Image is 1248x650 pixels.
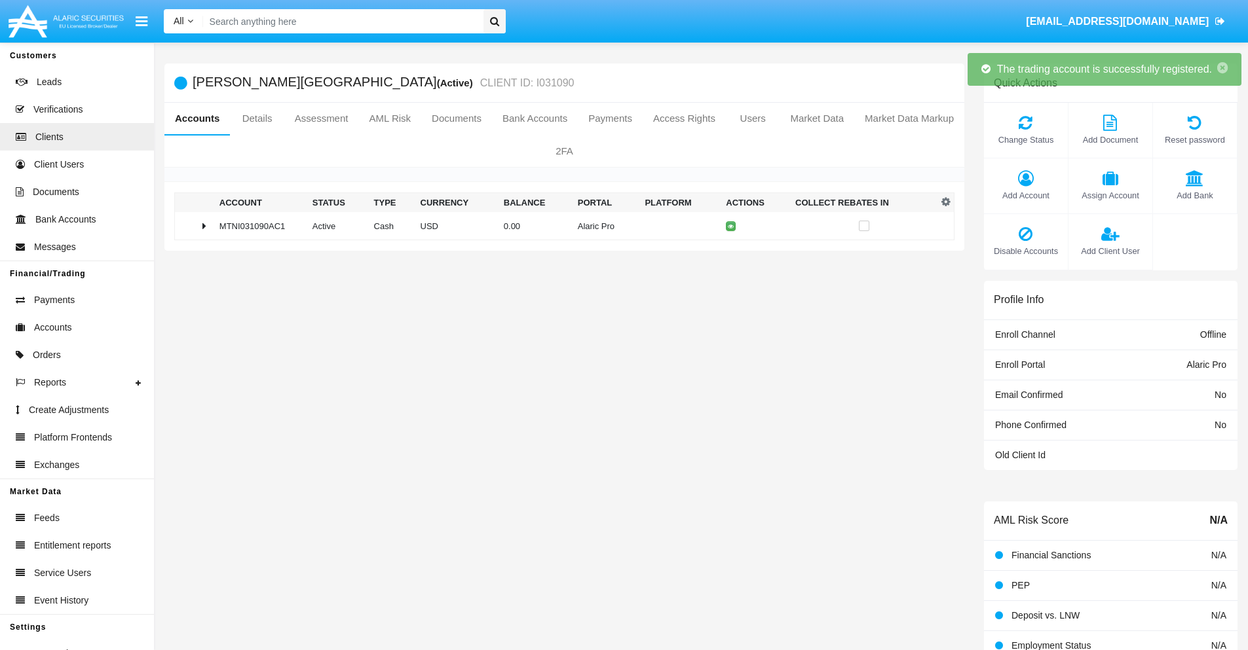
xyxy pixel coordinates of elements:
[991,134,1061,146] span: Change Status
[1215,389,1226,400] span: No
[415,193,499,213] th: Currency
[34,594,88,607] span: Event History
[7,2,126,41] img: Logo image
[790,193,937,213] th: Collect Rebates In
[174,16,184,26] span: All
[997,63,1212,75] span: The trading account is successfully registered.
[421,103,492,134] a: Documents
[726,103,780,134] a: Users
[1026,16,1209,27] span: [EMAIL_ADDRESS][DOMAIN_NAME]
[307,193,369,213] th: Status
[203,9,479,33] input: Search
[1075,189,1146,202] span: Assign Account
[37,75,62,89] span: Leads
[994,514,1068,526] h6: AML Risk Score
[780,103,854,134] a: Market Data
[1209,513,1228,528] span: N/A
[34,431,112,444] span: Platform Frontends
[995,420,1067,430] span: Phone Confirmed
[1012,550,1091,560] span: Financial Sanctions
[35,213,96,226] span: Bank Accounts
[369,212,415,240] td: Cash
[499,212,573,240] td: 0.00
[193,75,574,90] h5: [PERSON_NAME][GEOGRAPHIC_DATA]
[29,403,109,417] span: Create Adjustments
[995,450,1046,460] span: Old Client Id
[34,321,72,334] span: Accounts
[34,458,79,472] span: Exchanges
[34,240,76,254] span: Messages
[1211,580,1226,590] span: N/A
[164,14,203,28] a: All
[1012,580,1030,590] span: PEP
[34,566,91,580] span: Service Users
[1075,134,1146,146] span: Add Document
[369,193,415,213] th: Type
[1160,189,1230,202] span: Add Bank
[573,212,640,240] td: Alaric Pro
[1075,245,1146,257] span: Add Client User
[33,185,79,199] span: Documents
[415,212,499,240] td: USD
[994,293,1044,306] h6: Profile Info
[573,193,640,213] th: Portal
[1211,610,1226,621] span: N/A
[995,389,1063,400] span: Email Confirmed
[164,103,230,134] a: Accounts
[284,103,359,134] a: Assessment
[164,135,964,167] a: 2FA
[34,376,66,389] span: Reports
[34,511,60,525] span: Feeds
[1020,3,1232,40] a: [EMAIL_ADDRESS][DOMAIN_NAME]
[34,293,75,307] span: Payments
[33,348,61,362] span: Orders
[1160,134,1230,146] span: Reset password
[639,193,721,213] th: Platform
[578,103,643,134] a: Payments
[437,75,477,90] div: (Active)
[477,78,575,88] small: CLIENT ID: I031090
[230,103,284,134] a: Details
[307,212,369,240] td: Active
[358,103,421,134] a: AML Risk
[492,103,578,134] a: Bank Accounts
[34,539,111,552] span: Entitlement reports
[1186,359,1226,370] span: Alaric Pro
[33,103,83,117] span: Verifications
[991,245,1061,257] span: Disable Accounts
[499,193,573,213] th: Balance
[991,189,1061,202] span: Add Account
[1200,329,1226,340] span: Offline
[643,103,726,134] a: Access Rights
[1215,420,1226,430] span: No
[721,193,790,213] th: Actions
[995,359,1045,370] span: Enroll Portal
[35,130,64,144] span: Clients
[1012,610,1080,621] span: Deposit vs. LNW
[1211,550,1226,560] span: N/A
[214,212,307,240] td: MTNI031090AC1
[854,103,964,134] a: Market Data Markup
[34,158,84,172] span: Client Users
[214,193,307,213] th: Account
[995,329,1055,340] span: Enroll Channel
